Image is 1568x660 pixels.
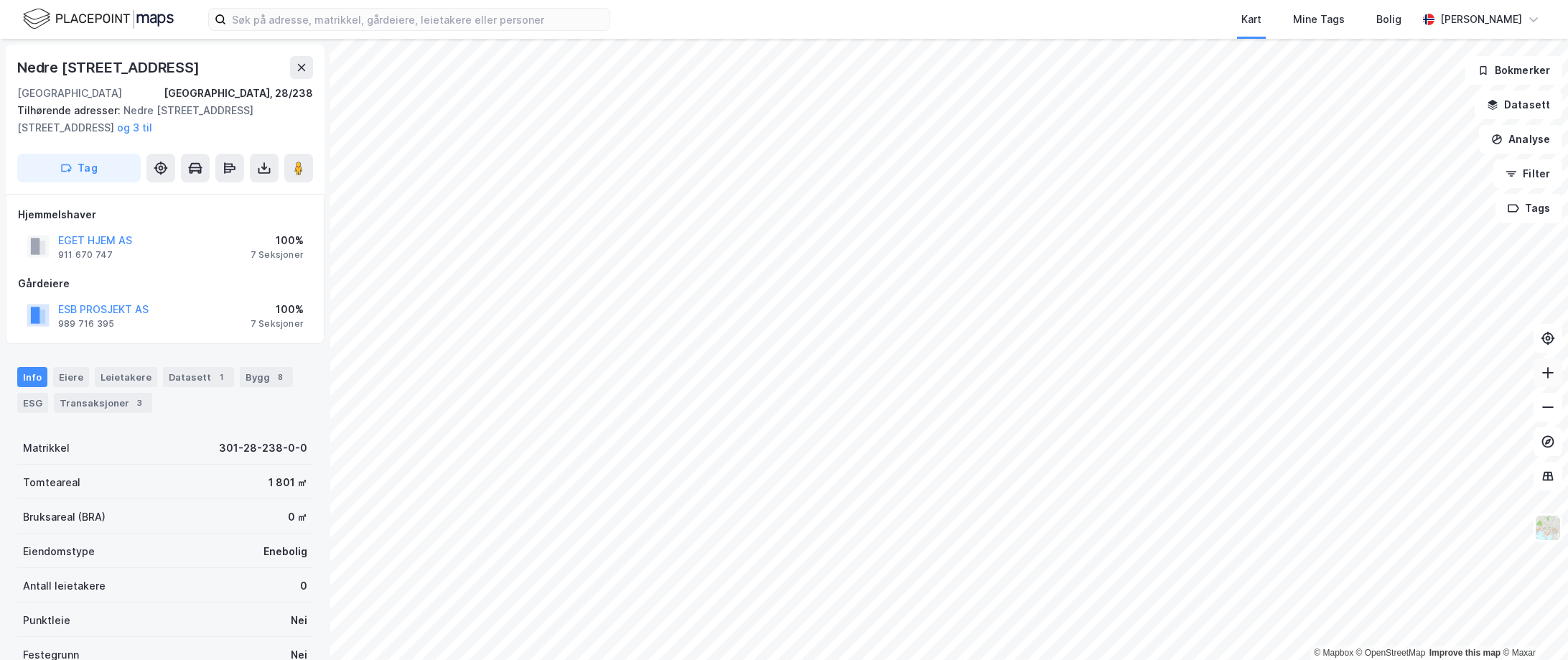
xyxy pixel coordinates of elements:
div: 0 ㎡ [288,508,307,526]
img: logo.f888ab2527a4732fd821a326f86c7f29.svg [23,6,174,32]
div: 1 [214,370,228,384]
iframe: Chat Widget [1496,591,1568,660]
div: 100% [251,301,304,318]
div: Nedre [STREET_ADDRESS] [STREET_ADDRESS] [17,102,302,136]
div: Transaksjoner [54,393,152,413]
div: 3 [132,396,146,410]
a: Mapbox [1314,648,1353,658]
div: 1 801 ㎡ [269,474,307,491]
a: Improve this map [1429,648,1501,658]
button: Analyse [1479,125,1562,154]
div: Tomteareal [23,474,80,491]
button: Tag [17,154,141,182]
div: [PERSON_NAME] [1440,11,1522,28]
div: Nei [291,612,307,629]
div: [GEOGRAPHIC_DATA] [17,85,122,102]
div: Bolig [1376,11,1401,28]
div: [GEOGRAPHIC_DATA], 28/238 [164,85,313,102]
img: Z [1534,514,1562,542]
div: Antall leietakere [23,577,106,595]
div: ESG [17,393,48,413]
div: 8 [273,370,287,384]
div: Datasett [163,367,234,387]
div: 301-28-238-0-0 [219,440,307,457]
div: 7 Seksjoner [251,249,304,261]
button: Tags [1495,194,1562,223]
span: Tilhørende adresser: [17,104,123,116]
a: OpenStreetMap [1356,648,1426,658]
div: Gårdeiere [18,275,312,292]
div: Punktleie [23,612,70,629]
div: Enebolig [263,543,307,560]
div: Matrikkel [23,440,70,457]
div: 0 [300,577,307,595]
div: 989 716 395 [58,318,114,330]
div: Kart [1241,11,1261,28]
div: Eiere [53,367,89,387]
div: 911 670 747 [58,249,113,261]
div: Info [17,367,47,387]
button: Bokmerker [1465,56,1562,85]
div: Hjemmelshaver [18,206,312,223]
div: Nedre [STREET_ADDRESS] [17,56,202,79]
input: Søk på adresse, matrikkel, gårdeiere, leietakere eller personer [226,9,610,30]
div: 100% [251,232,304,249]
div: Bygg [240,367,293,387]
div: Leietakere [95,367,157,387]
div: 7 Seksjoner [251,318,304,330]
button: Datasett [1475,90,1562,119]
div: Kontrollprogram for chat [1496,591,1568,660]
div: Eiendomstype [23,543,95,560]
div: Mine Tags [1293,11,1345,28]
button: Filter [1493,159,1562,188]
div: Bruksareal (BRA) [23,508,106,526]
